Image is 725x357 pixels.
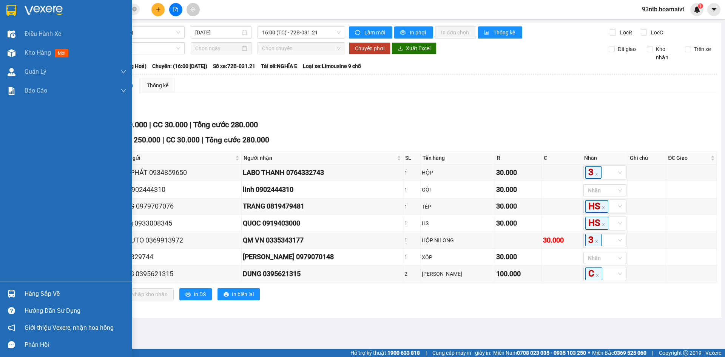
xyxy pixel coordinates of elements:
[602,223,605,227] span: close
[595,240,599,243] span: close
[190,120,191,129] span: |
[116,218,241,229] div: Trung 0933008345
[187,3,200,16] button: aim
[422,168,493,177] div: HỘP
[224,292,229,298] span: printer
[668,154,709,162] span: ĐC Giao
[585,200,608,213] span: HS
[484,30,491,36] span: bar-chart
[25,305,126,317] div: Hướng dẫn sử dụng
[8,87,15,95] img: solution-icon
[683,350,688,355] span: copyright
[694,6,700,13] img: icon-new-feature
[116,269,241,279] div: DUNG 0395621315
[422,236,493,244] div: HỘP NILONG
[25,288,126,300] div: Hàng sắp về
[147,81,168,90] div: Thống kê
[432,349,491,357] span: Cung cấp máy in - giấy in:
[166,136,200,144] span: CC 30.000
[4,4,110,18] li: Hoa Mai
[698,3,703,9] sup: 1
[517,350,586,356] strong: 0708 023 035 - 0935 103 250
[496,269,540,279] div: 100.000
[691,45,714,53] span: Trên xe
[422,202,493,211] div: TÉP
[8,30,15,38] img: warehouse-icon
[243,201,401,212] div: TRANG 0819479481
[421,152,495,164] th: Tên hàng
[169,3,182,16] button: file-add
[493,349,586,357] span: Miền Nam
[496,184,540,195] div: 30.000
[116,184,241,195] div: linh 0902444310
[116,252,241,262] div: 0972829744
[542,152,582,164] th: C
[496,252,540,262] div: 30.000
[8,324,15,331] span: notification
[404,168,420,177] div: 1
[400,30,407,36] span: printer
[404,253,420,261] div: 1
[592,349,646,357] span: Miền Bắc
[422,253,493,261] div: XỐP
[190,7,196,12] span: aim
[543,235,581,246] div: 30.000
[355,30,361,36] span: sync
[711,6,717,13] span: caret-down
[387,350,420,356] strong: 1900 633 818
[123,136,160,144] span: CR 250.000
[156,7,161,12] span: plus
[261,62,297,70] span: Tài xế: NGHĨA E
[404,270,420,278] div: 2
[349,26,392,39] button: syncLàm mới
[152,62,207,70] span: Chuyến: (16:00 [DATE])
[8,68,15,76] img: warehouse-icon
[496,218,540,229] div: 30.000
[116,201,241,212] div: HÙNG 0979707076
[4,4,30,30] img: logo.jpg
[350,349,420,357] span: Hỗ trợ kỹ thuật:
[8,307,15,314] span: question-circle
[422,185,493,194] div: GÓI
[243,252,401,262] div: [PERSON_NAME] 0979070148
[4,32,52,40] li: VP 93 NTB Q1
[193,120,258,129] span: Tổng cước 280.000
[262,43,341,54] span: Chọn chuyến
[422,270,493,278] div: [PERSON_NAME]
[185,292,191,298] span: printer
[52,42,57,47] span: environment
[25,86,47,95] span: Báo cáo
[116,154,234,162] span: Người gửi
[404,185,420,194] div: 1
[243,167,401,178] div: LABO THANH 0764332743
[232,290,254,298] span: In biên lai
[153,120,188,129] span: CC 30.000
[588,351,590,354] span: ⚪️
[410,28,427,37] span: In phơi
[195,28,240,37] input: 13/10/2025
[426,349,427,357] span: |
[179,288,212,300] button: printerIn DS
[243,218,401,229] div: QUOC 0919403000
[707,3,720,16] button: caret-down
[149,120,151,129] span: |
[4,42,9,47] span: environment
[404,219,420,227] div: 1
[194,290,206,298] span: In DS
[25,339,126,351] div: Phản hồi
[303,62,361,70] span: Loại xe: Limousine 9 chỗ
[151,3,165,16] button: plus
[52,42,100,56] b: 154/1 Bình Giã, P 8
[406,44,430,53] span: Xuất Excel
[394,26,433,39] button: printerIn phơi
[602,206,605,210] span: close
[120,88,126,94] span: down
[25,29,61,39] span: Điều hành xe
[392,42,437,54] button: downloadXuất Excel
[699,3,702,9] span: 1
[585,234,602,246] span: 3
[116,167,241,178] div: TÂN PHÁT 0934859650
[404,202,420,211] div: 1
[120,69,126,75] span: down
[8,341,15,348] span: message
